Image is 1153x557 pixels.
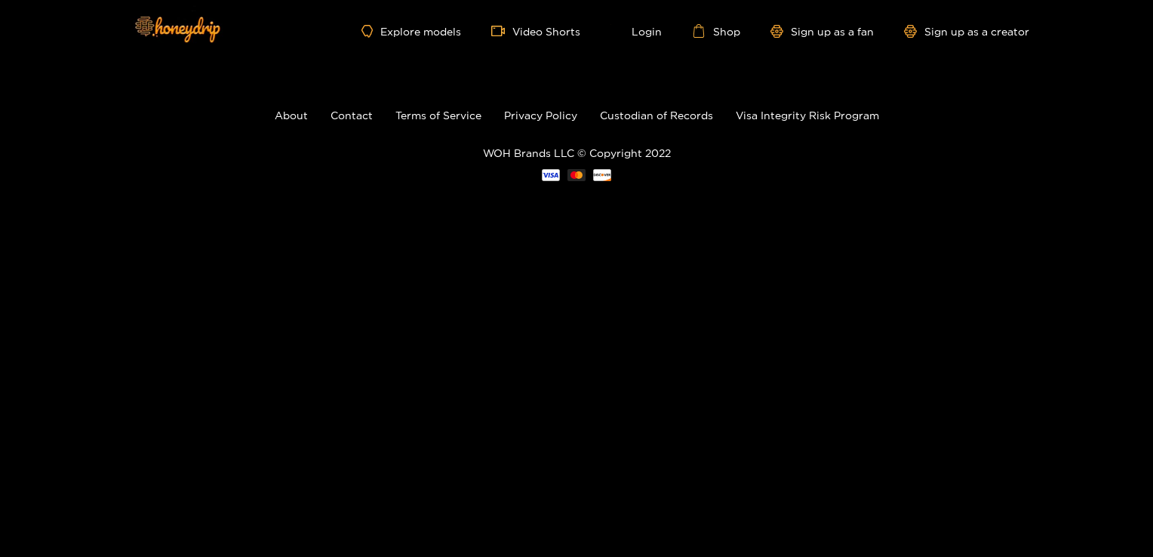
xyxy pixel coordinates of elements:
[600,109,713,121] a: Custodian of Records
[331,109,373,121] a: Contact
[491,24,512,38] span: video-camera
[736,109,879,121] a: Visa Integrity Risk Program
[361,25,461,38] a: Explore models
[395,109,481,121] a: Terms of Service
[904,25,1029,38] a: Sign up as a creator
[692,24,740,38] a: Shop
[504,109,577,121] a: Privacy Policy
[491,24,580,38] a: Video Shorts
[275,109,308,121] a: About
[770,25,874,38] a: Sign up as a fan
[610,24,662,38] a: Login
